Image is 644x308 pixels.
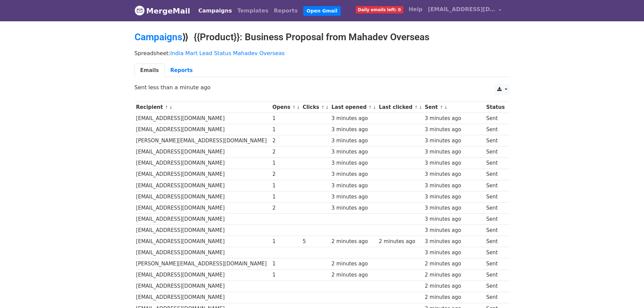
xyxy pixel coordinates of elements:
[428,5,496,14] span: [EMAIL_ADDRESS][DOMAIN_NAME]
[484,292,506,303] td: Sent
[135,5,145,16] img: MergeMail logo
[484,191,506,202] td: Sent
[272,148,300,156] div: 2
[135,84,510,91] p: Sent less than a minute ago
[303,6,341,16] a: Open Gmail
[484,202,506,213] td: Sent
[272,126,300,134] div: 1
[325,105,329,110] a: ↓
[165,64,198,77] a: Reports
[235,4,271,18] a: Templates
[332,126,376,134] div: 3 minutes ago
[169,105,173,110] a: ↓
[332,159,376,167] div: 3 minutes ago
[303,238,328,245] div: 5
[135,124,271,135] td: [EMAIL_ADDRESS][DOMAIN_NAME]
[135,31,182,43] a: Campaigns
[272,193,300,201] div: 1
[135,169,271,180] td: [EMAIL_ADDRESS][DOMAIN_NAME]
[296,105,300,110] a: ↓
[484,269,506,281] td: Sent
[272,204,300,212] div: 2
[484,146,506,158] td: Sent
[368,105,372,110] a: ↑
[423,102,485,113] th: Sent
[484,102,506,113] th: Status
[135,281,271,292] td: [EMAIL_ADDRESS][DOMAIN_NAME]
[272,115,300,122] div: 1
[332,182,376,190] div: 3 minutes ago
[272,238,300,245] div: 1
[425,271,483,279] div: 2 minutes ago
[135,269,271,281] td: [EMAIL_ADDRESS][DOMAIN_NAME]
[484,180,506,191] td: Sent
[414,105,418,110] a: ↑
[425,148,483,156] div: 3 minutes ago
[135,31,510,43] h2: ⟫ {{Product}}: Business Proposal from Mahadev Overseas
[135,64,165,77] a: Emails
[135,225,271,236] td: [EMAIL_ADDRESS][DOMAIN_NAME]
[272,170,300,178] div: 2
[135,113,271,124] td: [EMAIL_ADDRESS][DOMAIN_NAME]
[321,105,325,110] a: ↑
[135,4,190,18] a: MergeMail
[444,105,448,110] a: ↓
[332,260,376,268] div: 2 minutes ago
[484,258,506,269] td: Sent
[484,225,506,236] td: Sent
[353,3,406,16] a: Daily emails left: 0
[332,137,376,145] div: 3 minutes ago
[373,105,376,110] a: ↓
[484,135,506,146] td: Sent
[135,202,271,213] td: [EMAIL_ADDRESS][DOMAIN_NAME]
[425,126,483,134] div: 3 minutes ago
[425,115,483,122] div: 3 minutes ago
[356,6,403,14] span: Daily emails left: 0
[425,293,483,301] div: 2 minutes ago
[170,50,285,56] a: India Mart Lead Status Mahadev Overseas
[425,3,504,19] a: [EMAIL_ADDRESS][DOMAIN_NAME]
[271,102,301,113] th: Opens
[332,148,376,156] div: 3 minutes ago
[425,182,483,190] div: 3 minutes ago
[135,236,271,247] td: [EMAIL_ADDRESS][DOMAIN_NAME]
[272,137,300,145] div: 2
[425,137,483,145] div: 3 minutes ago
[165,105,168,110] a: ↑
[484,124,506,135] td: Sent
[332,204,376,212] div: 3 minutes ago
[332,238,376,245] div: 2 minutes ago
[271,4,301,18] a: Reports
[330,102,377,113] th: Last opened
[135,180,271,191] td: [EMAIL_ADDRESS][DOMAIN_NAME]
[332,271,376,279] div: 2 minutes ago
[440,105,444,110] a: ↑
[484,113,506,124] td: Sent
[425,227,483,234] div: 3 minutes ago
[272,182,300,190] div: 1
[425,238,483,245] div: 3 minutes ago
[332,115,376,122] div: 3 minutes ago
[196,4,235,18] a: Campaigns
[135,191,271,202] td: [EMAIL_ADDRESS][DOMAIN_NAME]
[425,159,483,167] div: 3 minutes ago
[135,146,271,158] td: [EMAIL_ADDRESS][DOMAIN_NAME]
[332,193,376,201] div: 3 minutes ago
[425,282,483,290] div: 2 minutes ago
[484,169,506,180] td: Sent
[272,260,300,268] div: 1
[425,170,483,178] div: 3 minutes ago
[135,258,271,269] td: [PERSON_NAME][EMAIL_ADDRESS][DOMAIN_NAME]
[379,238,422,245] div: 2 minutes ago
[135,247,271,258] td: [EMAIL_ADDRESS][DOMAIN_NAME]
[272,271,300,279] div: 1
[419,105,422,110] a: ↓
[292,105,296,110] a: ↑
[484,247,506,258] td: Sent
[272,159,300,167] div: 1
[484,158,506,169] td: Sent
[135,102,271,113] th: Recipient
[484,281,506,292] td: Sent
[425,215,483,223] div: 3 minutes ago
[135,214,271,225] td: [EMAIL_ADDRESS][DOMAIN_NAME]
